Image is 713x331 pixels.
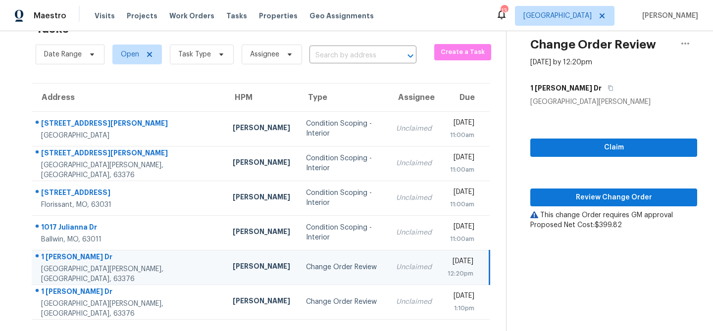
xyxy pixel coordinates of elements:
[501,6,508,16] div: 13
[530,97,697,107] div: [GEOGRAPHIC_DATA][PERSON_NAME]
[32,84,225,111] th: Address
[41,252,217,264] div: 1 [PERSON_NAME] Dr
[523,11,592,21] span: [GEOGRAPHIC_DATA]
[448,118,474,130] div: [DATE]
[298,84,389,111] th: Type
[530,220,697,230] div: Proposed Net Cost: $399.82
[178,49,211,59] span: Task Type
[448,187,474,199] div: [DATE]
[530,139,697,157] button: Claim
[396,158,432,168] div: Unclaimed
[448,269,473,279] div: 12:20pm
[306,223,381,242] div: Condition Scoping - Interior
[41,200,217,210] div: Florissant, MO, 63031
[41,131,217,141] div: [GEOGRAPHIC_DATA]
[41,148,217,160] div: [STREET_ADDRESS][PERSON_NAME]
[530,189,697,207] button: Review Change Order
[448,234,474,244] div: 11:00am
[448,152,474,165] div: [DATE]
[225,84,298,111] th: HPM
[448,165,474,175] div: 11:00am
[448,222,474,234] div: [DATE]
[34,11,66,21] span: Maestro
[396,262,432,272] div: Unclaimed
[41,299,217,319] div: [GEOGRAPHIC_DATA][PERSON_NAME], [GEOGRAPHIC_DATA], 63376
[439,47,486,58] span: Create a Task
[306,297,381,307] div: Change Order Review
[41,160,217,180] div: [GEOGRAPHIC_DATA][PERSON_NAME], [GEOGRAPHIC_DATA], 63376
[121,49,139,59] span: Open
[127,11,157,21] span: Projects
[233,261,290,274] div: [PERSON_NAME]
[538,191,689,204] span: Review Change Order
[309,11,374,21] span: Geo Assignments
[448,303,474,313] div: 1:10pm
[233,192,290,204] div: [PERSON_NAME]
[41,188,217,200] div: [STREET_ADDRESS]
[530,210,697,220] div: This change Order requires GM approval
[226,12,247,19] span: Tasks
[396,297,432,307] div: Unclaimed
[602,79,615,97] button: Copy Address
[530,40,656,49] h2: Change Order Review
[306,262,381,272] div: Change Order Review
[309,48,389,63] input: Search by address
[448,130,474,140] div: 11:00am
[36,24,69,34] h2: Tasks
[306,188,381,208] div: Condition Scoping - Interior
[448,199,474,209] div: 11:00am
[41,235,217,244] div: Ballwin, MO, 63011
[233,157,290,170] div: [PERSON_NAME]
[448,256,473,269] div: [DATE]
[41,264,217,284] div: [GEOGRAPHIC_DATA][PERSON_NAME], [GEOGRAPHIC_DATA], 63376
[396,228,432,237] div: Unclaimed
[41,286,217,299] div: 1 [PERSON_NAME] Dr
[250,49,279,59] span: Assignee
[530,57,592,67] div: [DATE] by 12:20pm
[638,11,698,21] span: [PERSON_NAME]
[233,227,290,239] div: [PERSON_NAME]
[434,44,491,60] button: Create a Task
[448,291,474,303] div: [DATE]
[440,84,490,111] th: Due
[259,11,298,21] span: Properties
[233,123,290,135] div: [PERSON_NAME]
[233,296,290,308] div: [PERSON_NAME]
[169,11,214,21] span: Work Orders
[44,49,82,59] span: Date Range
[396,124,432,134] div: Unclaimed
[538,142,689,154] span: Claim
[396,193,432,203] div: Unclaimed
[530,83,602,93] h5: 1 [PERSON_NAME] Dr
[306,119,381,139] div: Condition Scoping - Interior
[388,84,440,111] th: Assignee
[404,49,417,63] button: Open
[306,153,381,173] div: Condition Scoping - Interior
[95,11,115,21] span: Visits
[41,222,217,235] div: 1017 Julianna Dr
[41,118,217,131] div: [STREET_ADDRESS][PERSON_NAME]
